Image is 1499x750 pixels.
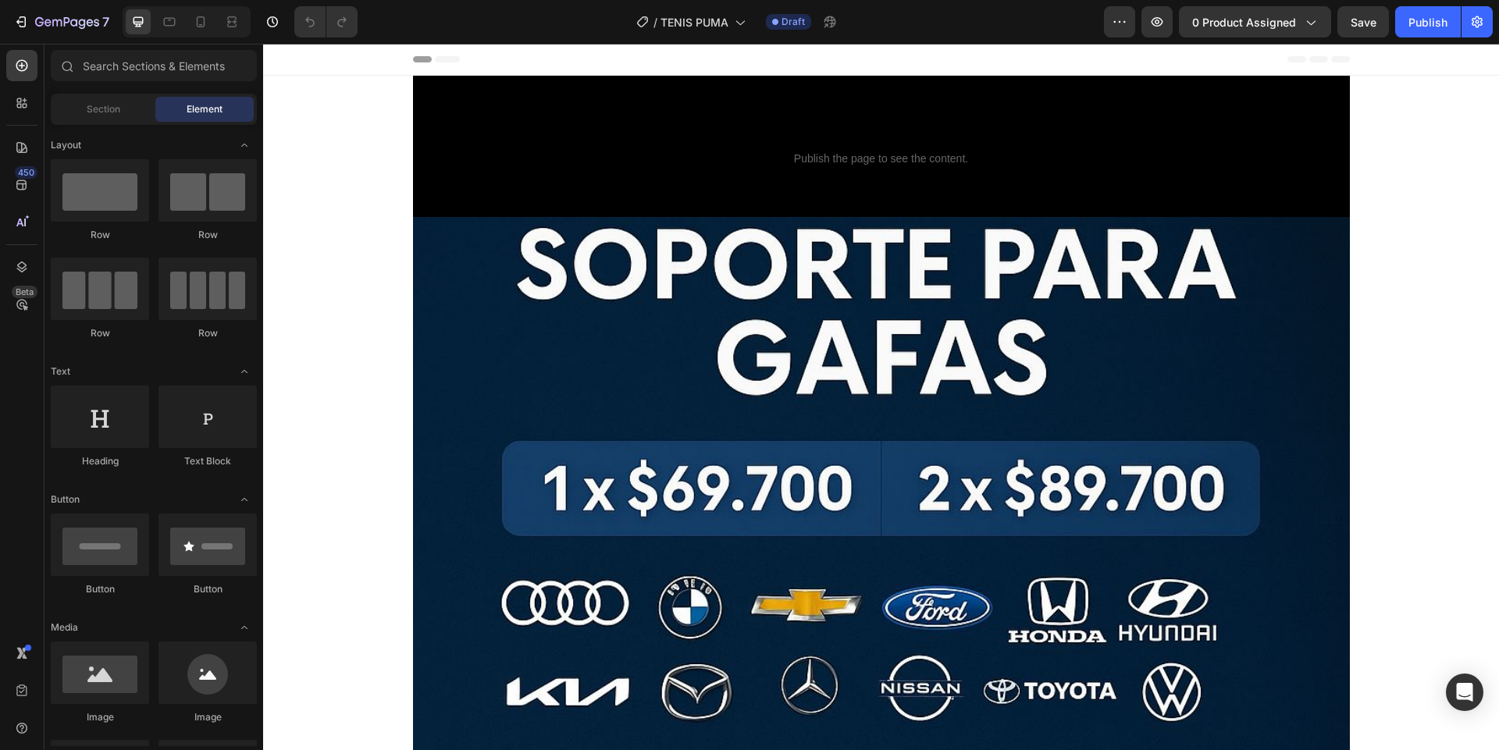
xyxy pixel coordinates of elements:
[158,710,257,724] div: Image
[51,620,78,634] span: Media
[653,14,657,30] span: /
[232,615,257,640] span: Toggle open
[51,50,257,81] input: Search Sections & Elements
[158,582,257,596] div: Button
[1446,674,1483,711] div: Open Intercom Messenger
[158,228,257,242] div: Row
[51,228,149,242] div: Row
[51,710,149,724] div: Image
[6,6,116,37] button: 7
[12,286,37,298] div: Beta
[1192,14,1296,30] span: 0 product assigned
[1395,6,1461,37] button: Publish
[187,102,223,116] span: Element
[102,12,109,31] p: 7
[51,454,149,468] div: Heading
[263,44,1499,750] iframe: Design area
[51,138,81,152] span: Layout
[232,133,257,158] span: Toggle open
[51,326,149,340] div: Row
[51,492,80,507] span: Button
[294,6,358,37] div: Undo/Redo
[15,166,37,179] div: 450
[87,102,120,116] span: Section
[51,364,70,379] span: Text
[1179,6,1331,37] button: 0 product assigned
[158,326,257,340] div: Row
[1337,6,1389,37] button: Save
[158,454,257,468] div: Text Block
[232,487,257,512] span: Toggle open
[232,359,257,384] span: Toggle open
[660,14,728,30] span: TENIS PUMA
[1408,14,1447,30] div: Publish
[1351,16,1376,29] span: Save
[782,15,805,29] span: Draft
[51,582,149,596] div: Button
